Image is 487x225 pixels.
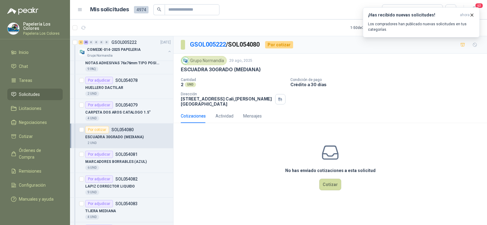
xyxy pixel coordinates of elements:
[460,12,470,18] span: ahora
[386,6,399,13] div: Todas
[70,148,173,173] a: Por adjudicarSOL054081MARCADORES BORRABLES (AZUL)6 UND
[182,57,189,64] img: Company Logo
[185,82,196,87] div: UND
[8,23,19,34] img: Company Logo
[111,40,137,44] p: GSOL005222
[368,21,475,32] p: Los compradores han publicado nuevas solicitudes en tus categorías.
[85,141,99,146] div: 2 UND
[19,196,54,202] span: Manuales y ayuda
[19,105,41,112] span: Licitaciones
[368,12,457,18] h3: ¡Has recibido nuevas solicitudes!
[115,177,138,181] p: SOL054082
[19,49,29,56] span: Inicio
[104,40,109,44] div: 0
[85,151,113,158] div: Por adjudicar
[181,92,273,96] p: Dirección
[115,103,138,107] p: SOL054079
[85,134,144,140] p: ESCUADRA 30GRADO (MEDIANA)
[85,67,98,72] div: 9 PAQ
[319,179,341,190] button: Cotizar
[7,145,63,163] a: Órdenes de Compra
[70,198,173,222] a: Por adjudicarSOL054083TIJERA MEDIANA4 UND
[79,39,172,58] a: 2 86 0 0 0 0 GSOL005222[DATE] Company LogoCOMEDE-014-2025 PAPELERIAGrupo Normandía
[7,165,63,177] a: Remisiones
[87,47,141,53] p: COMEDE-014-2025 PAPELERIA
[157,7,161,12] span: search
[85,126,109,133] div: Por cotizar
[469,4,480,15] button: 63
[79,48,86,56] img: Company Logo
[85,215,99,220] div: 4 UND
[85,116,99,121] div: 4 UND
[181,113,206,119] div: Cotizaciones
[115,78,138,83] p: SOL054078
[7,47,63,58] a: Inicio
[85,101,113,109] div: Por adjudicar
[84,40,88,44] div: 86
[85,208,116,214] p: TIJERA MEDIANA
[475,3,483,9] span: 63
[7,61,63,72] a: Chat
[363,7,480,37] button: ¡Has recibido nuevas solicitudes!ahora Los compradores han publicado nuevas solicitudes en tus ca...
[89,40,93,44] div: 0
[115,152,138,156] p: SOL054081
[85,110,150,115] p: CARPETA DOS AROS CATALOGO 1.5"
[181,78,286,82] p: Cantidad
[19,182,46,188] span: Configuración
[229,58,252,64] p: 29 ago, 2025
[85,184,135,189] p: LAPIZ CORRECTOR LIQUIDO
[19,147,57,160] span: Órdenes de Compra
[70,99,173,124] a: Por adjudicarSOL054079CARPETA DOS AROS CATALOGO 1.5"4 UND
[85,165,99,170] div: 6 UND
[19,119,47,126] span: Negociaciones
[181,96,273,107] p: [STREET_ADDRESS] Cali , [PERSON_NAME][GEOGRAPHIC_DATA]
[85,85,123,91] p: HUELLERO DACTILAR
[19,91,40,98] span: Solicitudes
[87,53,113,58] p: Grupo Normandía
[181,56,227,65] div: Grupo Normandía
[215,113,233,119] div: Actividad
[7,75,63,86] a: Tareas
[7,179,63,191] a: Configuración
[85,200,113,207] div: Por adjudicar
[85,91,99,96] div: 2 UND
[111,128,134,132] p: SOL054080
[290,82,485,87] p: Crédito a 30 días
[19,63,28,70] span: Chat
[265,41,293,48] div: Por cotizar
[190,41,226,48] a: GSOL005222
[90,5,129,14] h1: Mis solicitudes
[85,159,147,165] p: MARCADORES BORRABLES (AZUL)
[285,167,376,174] h3: No has enviado cotizaciones a esta solicitud
[19,77,32,84] span: Tareas
[115,202,138,206] p: SOL054083
[70,173,173,198] a: Por adjudicarSOL054082LAPIZ CORRECTOR LIQUIDO9 UND
[7,89,63,100] a: Solicitudes
[94,40,99,44] div: 0
[70,74,173,99] a: Por adjudicarSOL054078HUELLERO DACTILAR2 UND
[7,103,63,114] a: Licitaciones
[19,133,33,140] span: Cotizar
[7,117,63,128] a: Negociaciones
[190,40,260,49] p: / SOL054080
[70,50,173,74] a: Por adjudicarSOL054077NOTAS ADHESIVAS 76x76mm TIPO POSIT (VERDE)9 PAQ
[23,32,63,35] p: Papeleria Los Colores
[7,193,63,205] a: Manuales y ayuda
[85,77,113,84] div: Por adjudicar
[160,40,171,45] p: [DATE]
[350,23,390,33] div: 1 - 50 de 3094
[243,113,262,119] div: Mensajes
[181,82,184,87] p: 2
[99,40,104,44] div: 0
[79,40,83,44] div: 2
[23,22,63,30] p: Papelería Los Colores
[134,6,149,13] span: 4974
[19,168,41,174] span: Remisiones
[85,175,113,183] div: Por adjudicar
[7,7,38,15] img: Logo peakr
[290,78,485,82] p: Condición de pago
[85,60,161,66] p: NOTAS ADHESIVAS 76x76mm TIPO POSIT (VERDE)
[7,131,63,142] a: Cotizar
[181,66,261,73] p: ESCUADRA 30GRADO (MEDIANA)
[85,190,99,195] div: 9 UND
